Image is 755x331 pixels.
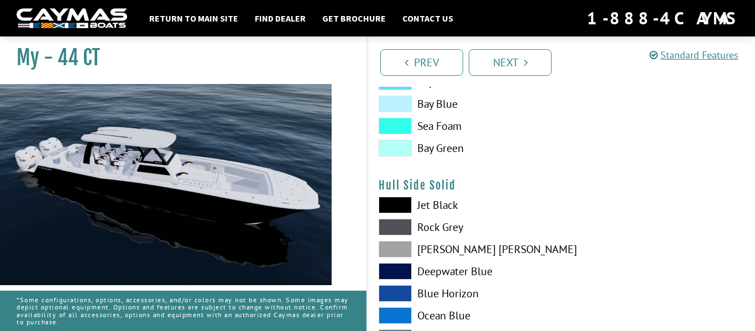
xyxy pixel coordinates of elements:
[379,263,550,280] label: Deepwater Blue
[587,6,738,30] div: 1-888-4CAYMAS
[649,49,738,61] a: Standard Features
[379,140,550,156] label: Bay Green
[469,49,552,76] a: Next
[17,8,127,29] img: white-logo-c9c8dbefe5ff5ceceb0f0178aa75bf4bb51f6bca0971e226c86eb53dfe498488.png
[317,11,391,25] a: Get Brochure
[379,197,550,213] label: Jet Black
[380,49,463,76] a: Prev
[379,219,550,235] label: Rock Grey
[17,45,339,70] h1: My - 44 CT
[379,285,550,302] label: Blue Horizon
[144,11,244,25] a: Return to main site
[17,291,350,331] p: *Some configurations, options, accessories, and/or colors may not be shown. Some images may depic...
[379,241,550,258] label: [PERSON_NAME] [PERSON_NAME]
[377,48,755,76] ul: Pagination
[379,118,550,134] label: Sea Foam
[379,96,550,112] label: Bay Blue
[379,178,744,192] h4: Hull Side Solid
[379,307,550,324] label: Ocean Blue
[397,11,459,25] a: Contact Us
[249,11,311,25] a: Find Dealer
